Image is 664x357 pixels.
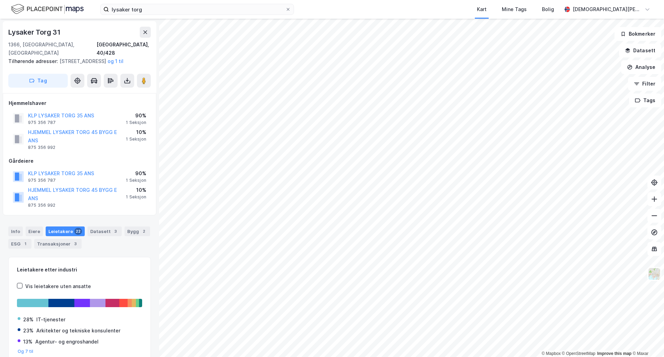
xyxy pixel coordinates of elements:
[562,351,596,356] a: OpenStreetMap
[109,4,285,15] input: Søk på adresse, matrikkel, gårdeiere, leietakere eller personer
[28,178,56,183] div: 975 356 787
[502,5,527,14] div: Mine Tags
[28,120,56,125] div: 975 356 787
[124,226,150,236] div: Bygg
[28,203,55,208] div: 875 356 992
[74,228,82,235] div: 22
[126,136,146,142] div: 1 Seksjon
[8,41,96,57] div: 1366, [GEOGRAPHIC_DATA], [GEOGRAPHIC_DATA]
[96,41,151,57] div: [GEOGRAPHIC_DATA], 40/428
[126,186,146,194] div: 10%
[573,5,642,14] div: [DEMOGRAPHIC_DATA][PERSON_NAME]
[542,351,561,356] a: Mapbox
[23,327,34,335] div: 23%
[72,240,79,247] div: 3
[34,239,82,249] div: Transaksjoner
[46,226,85,236] div: Leietakere
[112,228,119,235] div: 3
[629,324,664,357] iframe: Chat Widget
[597,351,631,356] a: Improve this map
[23,315,34,324] div: 28%
[126,128,146,136] div: 10%
[542,5,554,14] div: Bolig
[629,324,664,357] div: Kontrollprogram for chat
[628,77,661,91] button: Filter
[8,57,145,65] div: [STREET_ADDRESS]
[22,240,29,247] div: 1
[8,58,59,64] span: Tilhørende adresser:
[615,27,661,41] button: Bokmerker
[140,228,147,235] div: 2
[87,226,122,236] div: Datasett
[126,194,146,200] div: 1 Seksjon
[8,74,68,88] button: Tag
[18,349,34,354] button: Og 7 til
[36,315,65,324] div: IT-tjenester
[26,226,43,236] div: Eiere
[629,93,661,107] button: Tags
[11,3,84,15] img: logo.f888ab2527a4732fd821a326f86c7f29.svg
[35,338,99,346] div: Agentur- og engroshandel
[28,145,55,150] div: 875 356 992
[126,178,146,183] div: 1 Seksjon
[8,239,31,249] div: ESG
[25,282,91,291] div: Vis leietakere uten ansatte
[621,60,661,74] button: Analyse
[8,226,23,236] div: Info
[23,338,33,346] div: 13%
[648,267,661,280] img: Z
[126,111,146,120] div: 90%
[9,99,150,107] div: Hjemmelshaver
[8,27,62,38] div: Lysaker Torg 31
[17,266,142,274] div: Leietakere etter industri
[9,157,150,165] div: Gårdeiere
[126,120,146,125] div: 1 Seksjon
[477,5,487,14] div: Kart
[619,44,661,57] button: Datasett
[126,169,146,178] div: 90%
[36,327,120,335] div: Arkitekter og tekniske konsulenter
